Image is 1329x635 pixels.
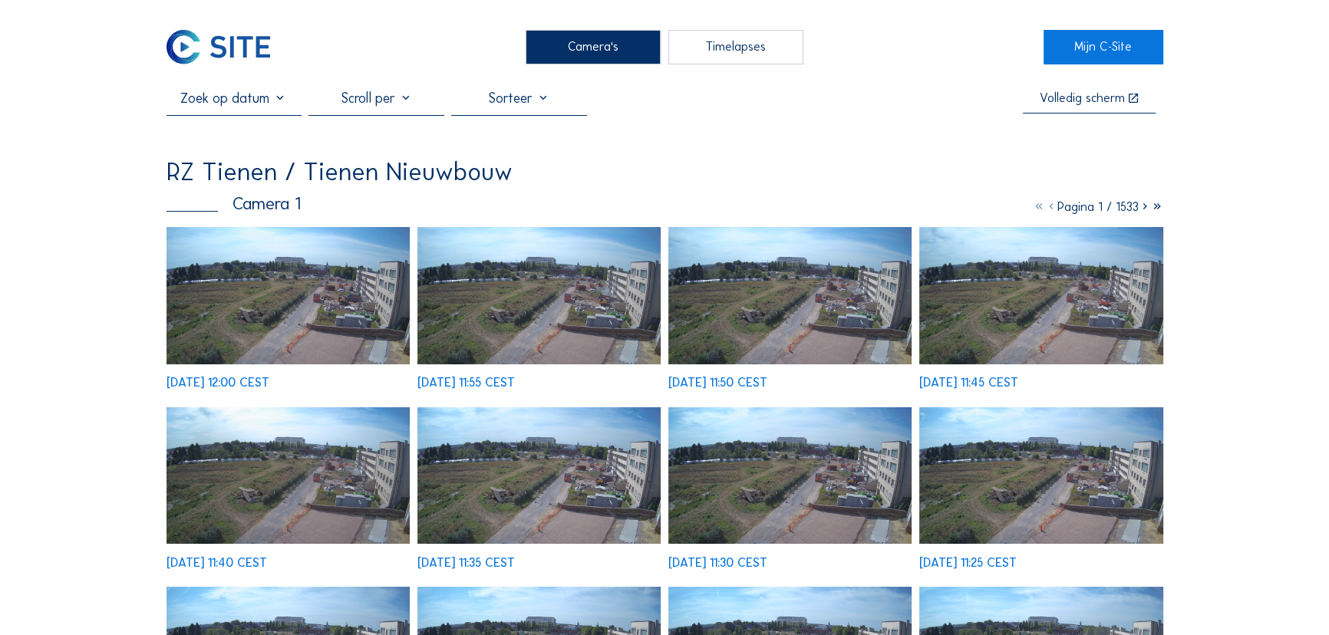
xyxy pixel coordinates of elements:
[668,557,767,569] div: [DATE] 11:30 CEST
[919,377,1018,389] div: [DATE] 11:45 CEST
[167,227,411,364] img: image_52798762
[1040,92,1125,105] div: Volledig scherm
[919,407,1163,545] img: image_52797796
[417,407,661,545] img: image_52798099
[167,407,411,545] img: image_52798242
[417,377,515,389] div: [DATE] 11:55 CEST
[526,30,661,65] div: Camera's
[1044,30,1163,65] a: Mijn C-Site
[1057,199,1139,214] span: Pagina 1 / 1533
[167,377,269,389] div: [DATE] 12:00 CEST
[668,377,767,389] div: [DATE] 11:50 CEST
[417,557,515,569] div: [DATE] 11:35 CEST
[919,557,1017,569] div: [DATE] 11:25 CEST
[167,30,286,65] a: C-SITE Logo
[668,30,804,65] div: Timelapses
[167,557,267,569] div: [DATE] 11:40 CEST
[167,30,271,65] img: C-SITE Logo
[919,227,1163,364] img: image_52798406
[167,90,302,107] input: Zoek op datum 󰅀
[668,407,912,545] img: image_52797948
[167,160,513,184] div: RZ Tienen / Tienen Nieuwbouw
[417,227,661,364] img: image_52798620
[167,196,302,213] div: Camera 1
[668,227,912,364] img: image_52798551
